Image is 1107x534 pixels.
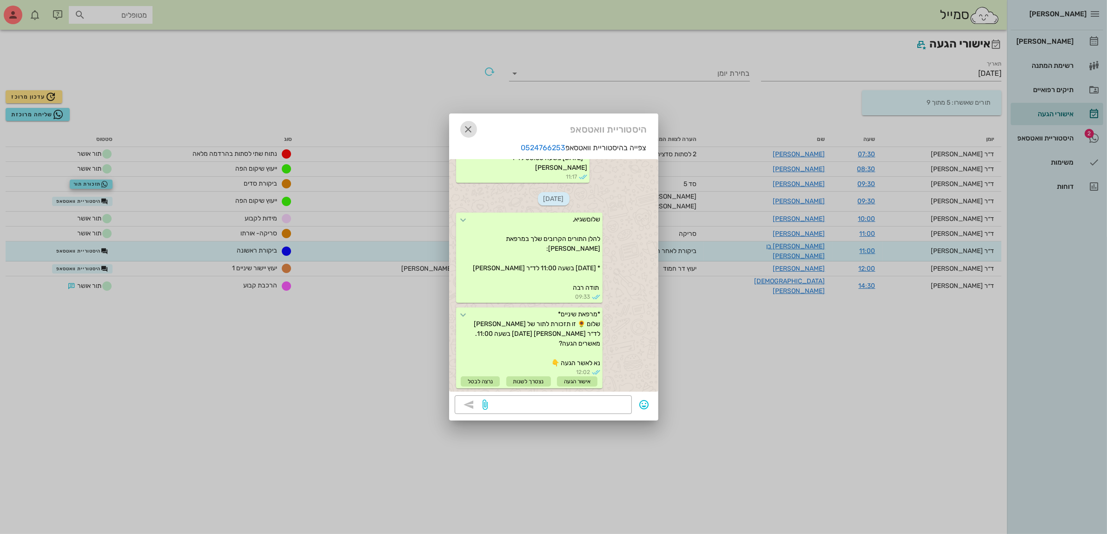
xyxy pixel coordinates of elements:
div: אישור הגעה [557,376,597,387]
span: [DATE] [538,192,570,206]
span: 09:33 [576,293,590,301]
p: צפייה בהיסטוריית וואטסאפ [449,142,658,154]
div: נרצה לבטל [461,376,500,387]
a: 0524766253 [521,143,566,152]
span: 12:02 [577,368,590,376]
div: נצטרך לשנות [506,376,551,387]
span: 11:17 [566,173,577,181]
div: היסטוריית וואטסאפ [449,113,658,142]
